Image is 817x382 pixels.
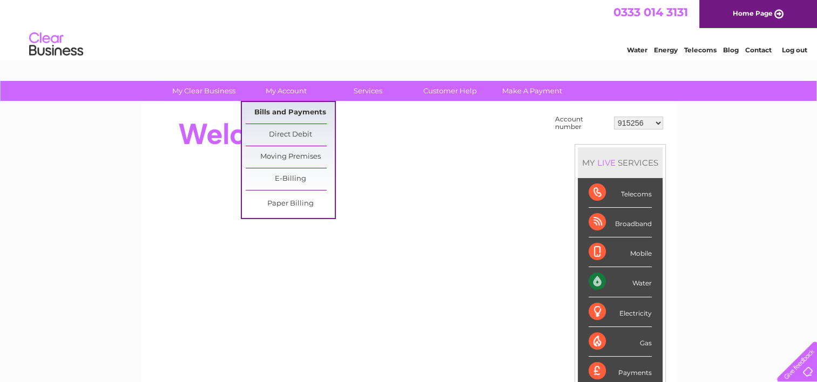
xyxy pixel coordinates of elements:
div: Gas [589,327,652,357]
div: Mobile [589,237,652,267]
a: Bills and Payments [246,102,335,124]
a: Log out [781,46,807,54]
a: Blog [723,46,739,54]
div: Broadband [589,208,652,237]
div: LIVE [595,158,618,168]
a: Paper Billing [246,193,335,215]
a: Telecoms [684,46,717,54]
div: Water [589,267,652,297]
a: Moving Premises [246,146,335,168]
div: Clear Business is a trading name of Verastar Limited (registered in [GEOGRAPHIC_DATA] No. 3667643... [154,6,664,52]
a: E-Billing [246,168,335,190]
td: Account number [552,113,611,133]
a: Customer Help [406,81,495,101]
a: Make A Payment [488,81,577,101]
div: Telecoms [589,178,652,208]
a: My Account [241,81,330,101]
img: logo.png [29,28,84,61]
a: Contact [745,46,772,54]
a: Direct Debit [246,124,335,146]
a: 0333 014 3131 [613,5,688,19]
div: MY SERVICES [578,147,663,178]
a: My Clear Business [159,81,248,101]
a: Water [627,46,647,54]
a: Services [323,81,413,101]
div: Electricity [589,297,652,327]
a: Energy [654,46,678,54]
